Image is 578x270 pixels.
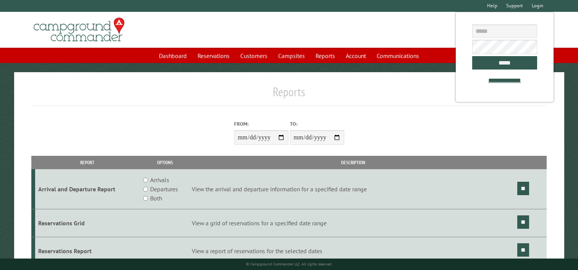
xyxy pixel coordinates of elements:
td: Reservations Grid [35,209,140,237]
a: Customers [236,49,272,63]
a: Campsites [274,49,309,63]
a: Account [341,49,371,63]
th: Description [191,156,516,169]
th: Options [140,156,191,169]
small: © Campground Commander LLC. All rights reserved. [246,262,332,267]
a: Reports [311,49,340,63]
a: Reservations [193,49,234,63]
label: Departures [150,184,178,194]
th: Report [35,156,140,169]
td: Reservations Report [35,237,140,265]
label: From: [234,120,288,128]
label: Both [150,194,162,203]
td: View a grid of reservations for a specified date range [191,209,516,237]
img: Campground Commander [31,15,127,45]
td: View a report of reservations for the selected dates [191,237,516,265]
a: Communications [372,49,424,63]
label: Arrivals [150,175,169,184]
td: View the arrival and departure information for a specified date range [191,169,516,209]
td: Arrival and Departure Report [35,169,140,209]
a: Dashboard [154,49,191,63]
h1: Reports [31,84,547,105]
label: To: [290,120,344,128]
